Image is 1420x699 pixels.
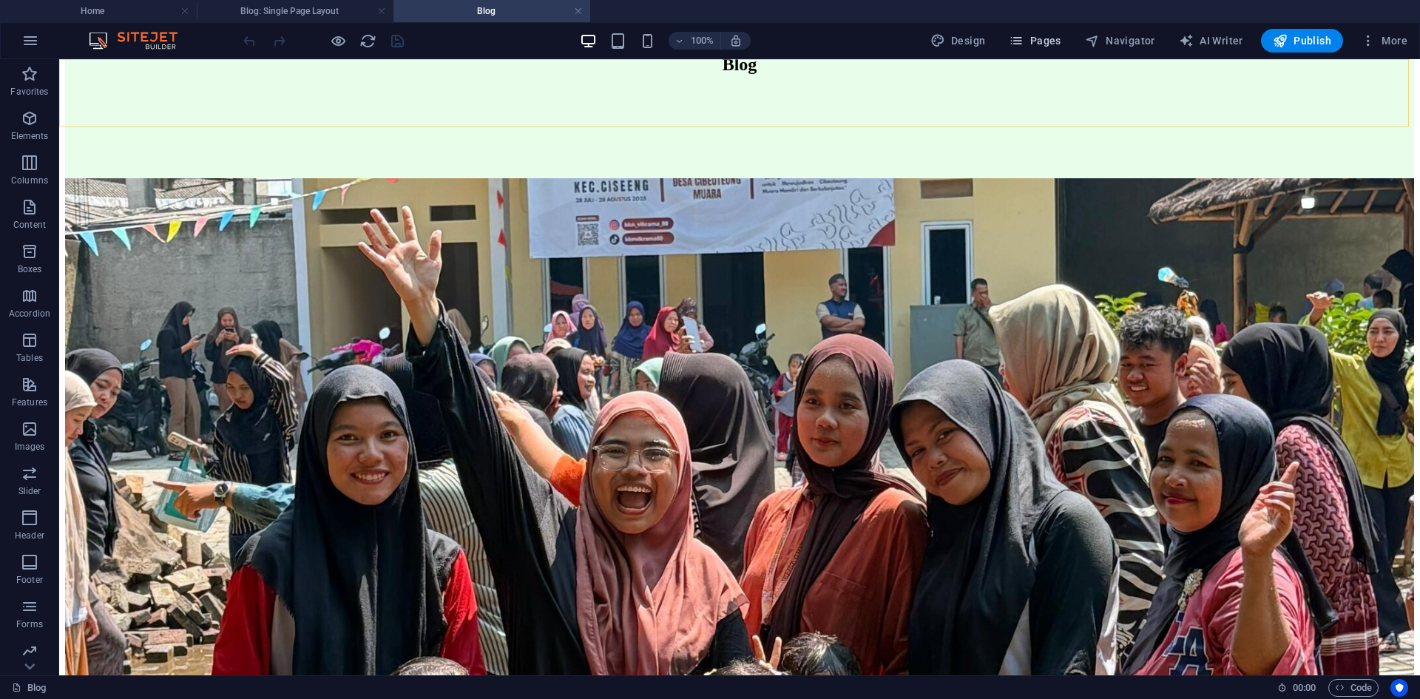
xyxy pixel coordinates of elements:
[359,33,376,50] i: Reload page
[359,32,376,50] button: reload
[930,33,986,48] span: Design
[11,175,48,186] p: Columns
[669,32,721,50] button: 100%
[329,32,347,50] button: Click here to leave preview mode and continue editing
[1085,33,1155,48] span: Navigator
[1009,33,1061,48] span: Pages
[1390,679,1408,697] button: Usercentrics
[1335,679,1372,697] span: Code
[1361,33,1407,48] span: More
[12,396,47,408] p: Features
[18,263,42,275] p: Boxes
[16,618,43,630] p: Forms
[1293,679,1316,697] span: 00 00
[1179,33,1243,48] span: AI Writer
[1079,29,1161,53] button: Navigator
[393,3,590,19] h4: Blog
[197,3,393,19] h4: Blog: Single Page Layout
[16,352,43,364] p: Tables
[924,29,992,53] button: Design
[16,574,43,586] p: Footer
[18,485,41,497] p: Slider
[1003,29,1066,53] button: Pages
[15,530,44,541] p: Header
[12,679,46,697] a: Click to cancel selection. Double-click to open Pages
[13,219,46,231] p: Content
[1277,679,1316,697] h6: Session time
[85,32,196,50] img: Editor Logo
[1303,682,1305,693] span: :
[1328,679,1379,697] button: Code
[11,130,49,142] p: Elements
[924,29,992,53] div: Design (Ctrl+Alt+Y)
[1273,33,1331,48] span: Publish
[729,34,743,47] i: On resize automatically adjust zoom level to fit chosen device.
[1261,29,1343,53] button: Publish
[9,308,50,320] p: Accordion
[691,32,714,50] h6: 100%
[10,86,48,98] p: Favorites
[1355,29,1413,53] button: More
[15,441,45,453] p: Images
[1173,29,1249,53] button: AI Writer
